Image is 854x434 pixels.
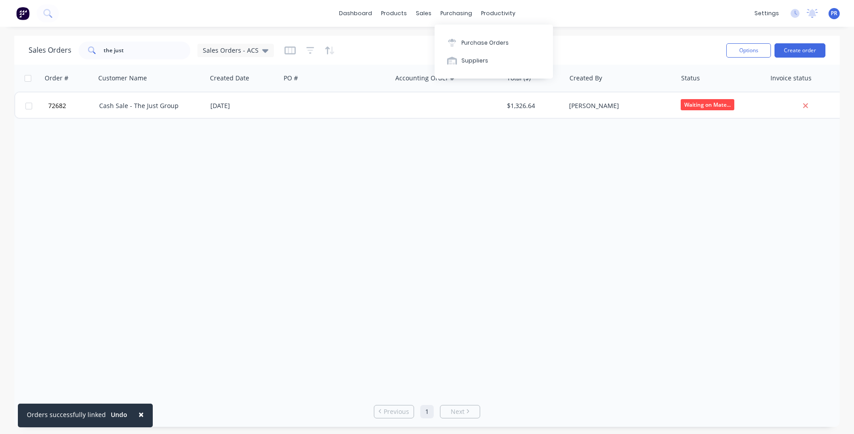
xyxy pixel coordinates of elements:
[104,42,191,59] input: Search...
[370,405,484,418] ul: Pagination
[16,7,29,20] img: Factory
[420,405,434,418] a: Page 1 is your current page
[411,7,436,20] div: sales
[395,74,454,83] div: Accounting Order #
[569,101,668,110] div: [PERSON_NAME]
[99,101,198,110] div: Cash Sale - The Just Group
[451,407,465,416] span: Next
[27,410,106,419] div: Orders successfully linked
[436,7,477,20] div: purchasing
[46,92,99,119] button: 72682
[106,408,132,421] button: Undo
[750,7,783,20] div: settings
[130,404,153,425] button: Close
[210,101,277,110] div: [DATE]
[335,7,377,20] a: dashboard
[681,74,700,83] div: Status
[831,9,837,17] span: PR
[440,407,480,416] a: Next page
[435,33,553,51] button: Purchase Orders
[681,99,734,110] span: Waiting on Mate...
[726,43,771,58] button: Options
[461,57,488,65] div: Suppliers
[774,43,825,58] button: Create order
[569,74,602,83] div: Created By
[507,101,559,110] div: $1,326.64
[284,74,298,83] div: PO #
[203,46,259,55] span: Sales Orders - ACS
[435,52,553,70] button: Suppliers
[374,407,414,416] a: Previous page
[210,74,249,83] div: Created Date
[770,74,812,83] div: Invoice status
[377,7,411,20] div: products
[29,46,71,54] h1: Sales Orders
[477,7,520,20] div: productivity
[138,408,144,421] span: ×
[384,407,409,416] span: Previous
[45,74,68,83] div: Order #
[98,74,147,83] div: Customer Name
[48,101,66,110] span: 72682
[461,39,509,47] div: Purchase Orders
